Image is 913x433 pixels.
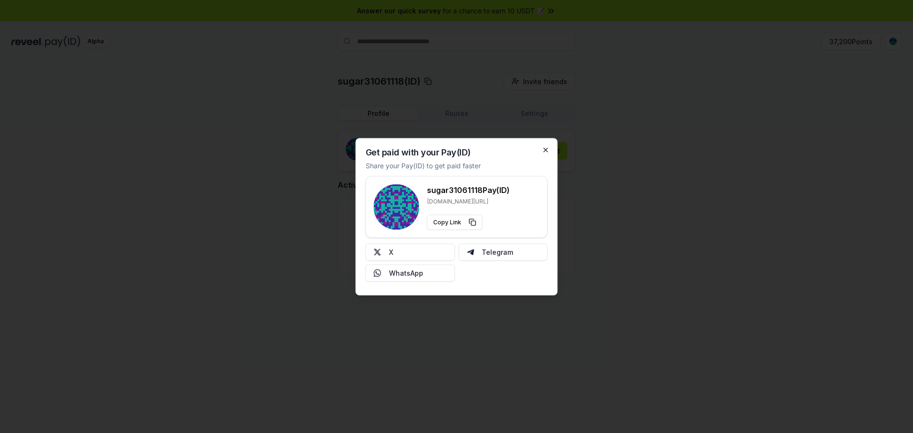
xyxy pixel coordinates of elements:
[374,269,381,277] img: Whatsapp
[427,214,483,230] button: Copy Link
[374,248,381,256] img: X
[366,148,471,156] h2: Get paid with your Pay(ID)
[427,184,510,195] h3: sugar31061118 Pay(ID)
[466,248,474,256] img: Telegram
[427,197,510,205] p: [DOMAIN_NAME][URL]
[366,243,455,260] button: X
[458,243,548,260] button: Telegram
[366,160,481,170] p: Share your Pay(ID) to get paid faster
[366,264,455,281] button: WhatsApp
